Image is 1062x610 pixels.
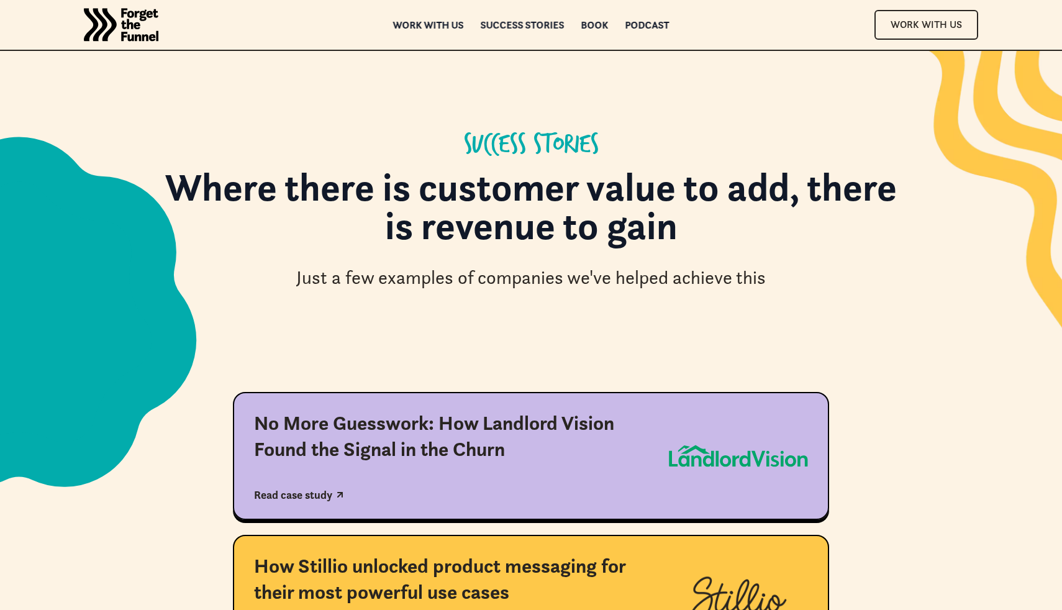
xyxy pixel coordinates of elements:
[233,392,829,520] a: No More Guesswork: How Landlord Vision Found the Signal in the ChurnRead case study
[874,10,978,39] a: Work With Us
[158,168,904,258] h1: Where there is customer value to add, there is revenue to gain
[254,553,648,605] div: How Stillio unlocked product messaging for their most powerful use cases
[296,265,766,291] div: Just a few examples of companies we've helped achieve this
[254,488,332,502] div: Read case study
[393,20,464,29] a: Work with us
[464,130,599,160] div: Success Stories
[481,20,565,29] div: Success Stories
[481,20,565,29] a: Success StoriesSuccess Stories
[254,411,648,462] div: No More Guesswork: How Landlord Vision Found the Signal in the Churn
[581,20,609,29] a: Book
[625,20,669,29] a: Podcast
